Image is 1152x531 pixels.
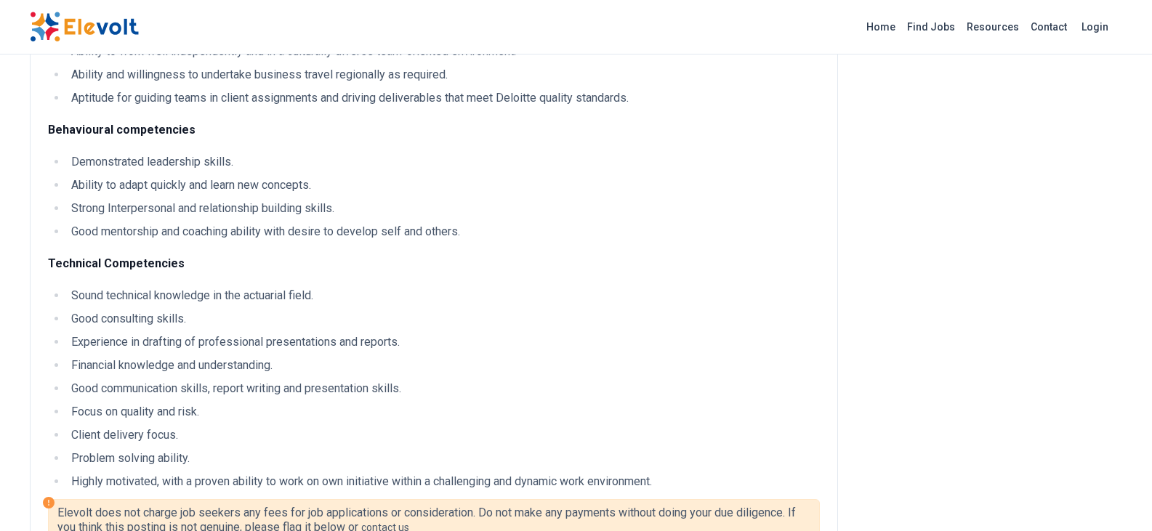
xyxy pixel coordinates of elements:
a: Login [1073,12,1117,41]
li: Problem solving ability. [67,450,820,467]
li: Sound technical knowledge in the actuarial field. [67,287,820,304]
li: Demonstrated leadership skills. [67,153,820,171]
a: Find Jobs [901,15,961,38]
li: Ability to adapt quickly and learn new concepts. [67,177,820,194]
li: Good mentorship and coaching ability with desire to develop self and others. [67,223,820,240]
a: Contact [1025,15,1073,38]
li: Financial knowledge and understanding. [67,357,820,374]
li: Ability and willingness to undertake business travel regionally as required. [67,66,820,84]
li: Good communication skills, report writing and presentation skills. [67,380,820,397]
a: Resources [961,15,1025,38]
li: Strong Interpersonal and relationship building skills. [67,200,820,217]
iframe: Chat Widget [1079,461,1152,531]
strong: Technical Competencies [48,256,185,270]
li: Aptitude for guiding teams in client assignments and driving deliverables that meet Deloitte qual... [67,89,820,107]
li: Focus on quality and risk. [67,403,820,421]
li: Good consulting skills. [67,310,820,328]
strong: Behavioural competencies [48,123,196,137]
iframe: Advertisement [861,31,1123,234]
img: Elevolt [30,12,139,42]
li: Client delivery focus. [67,426,820,444]
li: Experience in drafting of professional presentations and reports. [67,333,820,351]
li: Highly motivated, with a proven ability to work on own initiative within a challenging and dynami... [67,473,820,490]
a: Home [861,15,901,38]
